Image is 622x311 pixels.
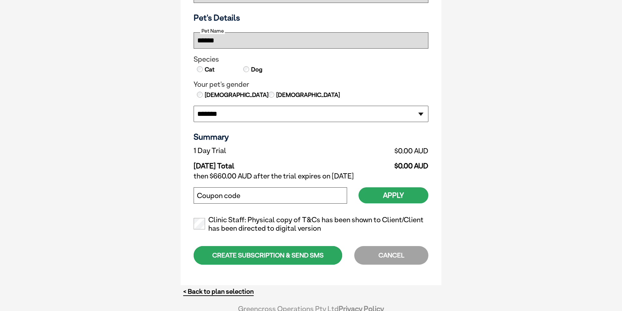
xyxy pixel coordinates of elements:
[183,288,254,296] a: < Back to plan selection
[321,157,428,170] td: $0.00 AUD
[194,218,205,229] input: Clinic Staff: Physical copy of T&Cs has been shown to Client/Client has been directed to digital ...
[194,132,428,142] h3: Summary
[191,13,431,23] h3: Pet's Details
[194,246,342,265] div: CREATE SUBSCRIPTION & SEND SMS
[194,216,428,233] label: Clinic Staff: Physical copy of T&Cs has been shown to Client/Client has been directed to digital ...
[194,145,321,157] td: 1 Day Trial
[321,145,428,157] td: $0.00 AUD
[354,246,428,265] div: CANCEL
[194,170,428,182] td: then $660.00 AUD after the trial expires on [DATE]
[194,55,428,64] legend: Species
[197,192,240,200] label: Coupon code
[194,157,321,170] td: [DATE] Total
[194,80,428,89] legend: Your pet's gender
[359,187,428,203] button: Apply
